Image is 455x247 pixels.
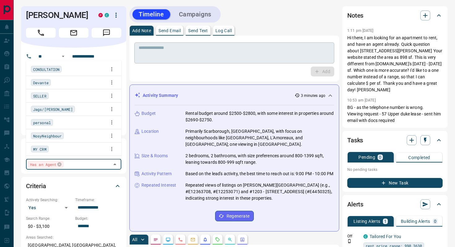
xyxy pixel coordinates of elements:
[347,197,443,212] div: Alerts
[26,235,121,240] p: Areas Searched:
[26,181,46,191] h2: Criteria
[33,79,49,85] span: Devante
[190,237,195,242] svg: Emails
[132,9,170,19] button: Timeline
[347,239,352,243] svg: Push Notification Only
[215,211,254,221] button: Regenerate
[347,28,374,33] p: 1:11 pm [DATE]
[347,133,443,148] div: Tasks
[141,153,168,159] p: Size & Rooms
[185,171,333,177] p: Based on the lead's activity, the best time to reach out is: 9:00 PM - 10:00 PM
[158,28,181,33] p: Send Email
[153,237,158,242] svg: Notes
[75,197,121,203] p: Timeframe:
[30,161,56,167] span: Has an Agent
[33,66,59,72] span: CONSULTATION
[347,135,363,145] h2: Tasks
[33,106,73,112] span: Jags/[PERSON_NAME]
[347,199,363,209] h2: Alerts
[110,160,119,169] button: Close
[26,197,72,203] p: Actively Searching:
[33,119,51,125] span: personal
[347,8,443,23] div: Notes
[28,161,63,168] div: Has an Agent
[26,216,72,221] p: Search Range:
[26,221,72,232] p: $0 - $3,100
[379,155,381,159] p: 0
[301,93,325,98] p: 3 minutes ago
[185,153,334,166] p: 2 bedrooms, 2 bathrooms, with size preferences around 800-1399 sqft, leaning towards 800-999 sqft...
[178,237,183,242] svg: Calls
[358,155,375,159] p: Pending
[347,233,360,239] p: Off
[408,155,430,160] p: Completed
[33,93,46,99] span: SELLER
[401,219,430,223] p: Building Alerts
[26,179,121,193] div: Criteria
[185,182,334,201] p: Repeated views of listings on [PERSON_NAME][GEOGRAPHIC_DATA] (e.g., #E12363708, #E12253071) and #...
[26,203,72,213] div: Yes
[203,237,208,242] svg: Listing Alerts
[347,11,363,20] h2: Notes
[141,110,156,117] p: Budget
[141,182,176,188] p: Repeated Interest
[347,35,443,93] p: Hi there, I am looking for an apartment to rent, and have an agent already. Quick question about ...
[135,90,334,101] div: Activity Summary3 minutes ago
[33,146,46,152] span: MY CRM
[132,28,151,33] p: Add Note
[173,9,218,19] button: Campaigns
[26,28,56,38] span: Call
[384,219,387,223] p: 1
[347,98,376,102] p: 10:53 am [DATE]
[215,237,220,242] svg: Requests
[347,178,443,188] button: New Task
[185,128,334,148] p: Primarily Scarborough, [GEOGRAPHIC_DATA], with focus on neighbourhoods like [GEOGRAPHIC_DATA], L'...
[26,10,89,20] h1: [PERSON_NAME]
[59,53,67,60] button: Open
[141,171,172,177] p: Activity Pattern
[215,28,232,33] p: Log Call
[185,110,334,123] p: Rental budget around $2500-$2800, with some interest in properties around $2690-$2750.
[59,28,89,38] span: Email
[92,28,121,38] span: Message
[98,13,103,17] div: property.ca
[33,132,62,139] span: NosyNeighbour
[132,237,137,242] p: All
[105,13,109,17] div: condos.ca
[227,237,232,242] svg: Opportunities
[75,216,121,221] p: Budget:
[434,219,436,223] p: 0
[143,92,178,99] p: Activity Summary
[347,104,443,124] p: BG - as the telephone number is wrong. Viewing request - 57 Upper duke lease - sent him email wit...
[166,237,171,242] svg: Lead Browsing Activity
[240,237,245,242] svg: Agent Actions
[141,128,159,135] p: Location
[353,219,380,223] p: Listing Alerts
[347,165,443,174] p: No pending tasks
[188,28,208,33] p: Send Text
